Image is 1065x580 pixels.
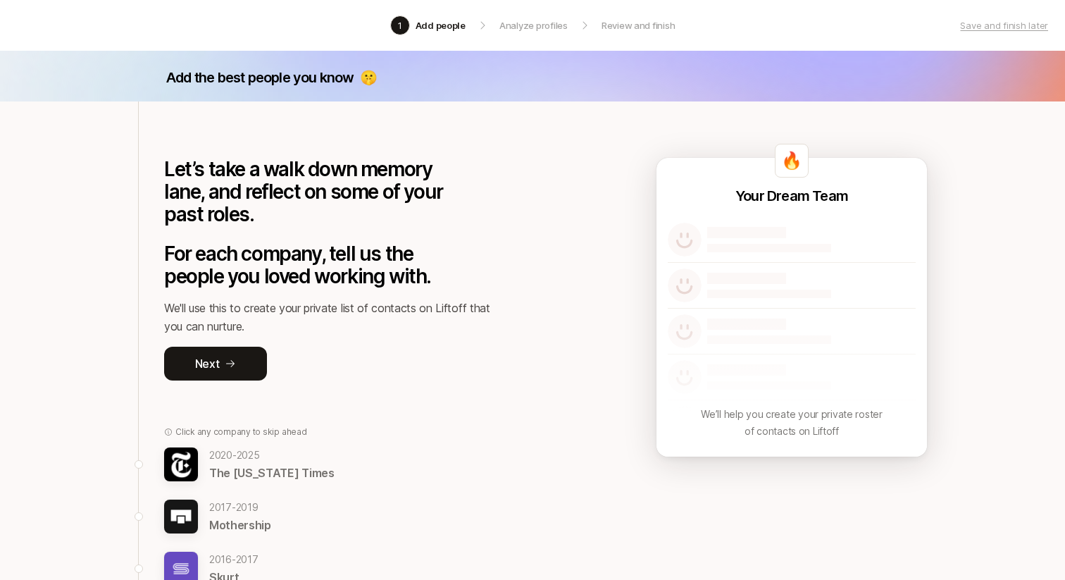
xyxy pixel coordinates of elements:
p: 2020 - 2025 [209,447,335,464]
p: The [US_STATE] Times [209,464,335,482]
p: 2016 - 2017 [209,551,259,568]
p: Add people [416,18,466,32]
p: Mothership [209,516,271,534]
p: Add the best people you know [166,68,354,87]
p: Let’s take a walk down memory lane, and reflect on some of your past roles. [164,158,467,226]
p: Your Dream Team [735,186,848,206]
p: 1 [398,18,402,32]
p: Review and finish [602,18,675,32]
p: We’ll help you create your private roster of contacts on Liftoff [701,406,883,440]
p: Save and finish later [960,18,1048,32]
img: 687a34b2_7ddc_43bc_9880_a22941ca4704.jpg [164,448,198,481]
p: We'll use this to create your private list of contacts on Liftoff that you can nurture. [164,299,502,335]
img: f49a64d5_5180_4922_b2e7_b7ad37dd78a7.jpg [164,500,198,533]
img: default-avatar.svg [668,269,702,302]
p: Click any company to skip ahead [175,426,307,438]
div: 🔥 [775,144,809,178]
p: 2017 - 2019 [209,499,271,516]
button: Next [164,347,267,381]
img: default-avatar.svg [668,223,702,257]
p: For each company, tell us the people you loved working with. [164,242,467,288]
p: Analyze profiles [499,18,568,32]
p: 🤫 [360,68,377,87]
p: Next [195,354,220,373]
